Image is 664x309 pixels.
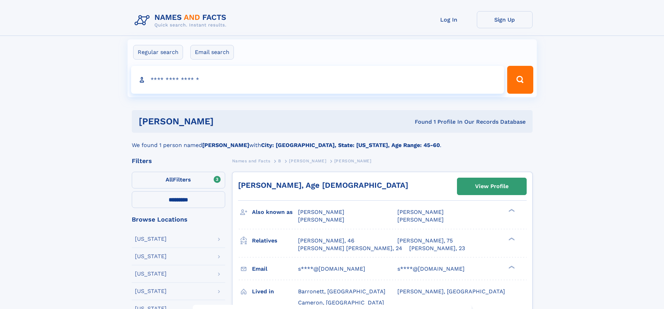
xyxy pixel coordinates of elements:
a: [PERSON_NAME] [PERSON_NAME], 24 [298,245,402,252]
h3: Lived in [252,286,298,298]
div: ❯ [507,208,515,213]
input: search input [131,66,504,94]
div: [US_STATE] [135,254,167,259]
img: Logo Names and Facts [132,11,232,30]
a: [PERSON_NAME], 46 [298,237,354,245]
div: ❯ [507,265,515,269]
a: B [278,156,281,165]
h3: Relatives [252,235,298,247]
div: View Profile [475,178,509,194]
div: [US_STATE] [135,288,167,294]
a: [PERSON_NAME], 75 [397,237,453,245]
span: [PERSON_NAME], [GEOGRAPHIC_DATA] [397,288,505,295]
div: [US_STATE] [135,271,167,277]
span: [PERSON_NAME] [298,209,344,215]
div: ❯ [507,237,515,241]
div: We found 1 person named with . [132,133,533,149]
span: Cameron, [GEOGRAPHIC_DATA] [298,299,384,306]
span: [PERSON_NAME] [298,216,344,223]
a: Log In [421,11,477,28]
span: [PERSON_NAME] [289,159,326,163]
a: Names and Facts [232,156,270,165]
a: View Profile [457,178,526,195]
span: B [278,159,281,163]
button: Search Button [507,66,533,94]
a: Sign Up [477,11,533,28]
span: [PERSON_NAME] [334,159,372,163]
div: Filters [132,158,225,164]
span: All [166,176,173,183]
span: [PERSON_NAME] [397,216,444,223]
h3: Also known as [252,206,298,218]
a: [PERSON_NAME], 23 [409,245,465,252]
span: Barronett, [GEOGRAPHIC_DATA] [298,288,386,295]
label: Regular search [133,45,183,60]
h3: Email [252,263,298,275]
span: [PERSON_NAME] [397,209,444,215]
div: Found 1 Profile In Our Records Database [314,118,526,126]
label: Email search [190,45,234,60]
label: Filters [132,172,225,188]
b: City: [GEOGRAPHIC_DATA], State: [US_STATE], Age Range: 45-60 [261,142,440,148]
h1: [PERSON_NAME] [139,117,314,126]
b: [PERSON_NAME] [202,142,249,148]
a: [PERSON_NAME], Age [DEMOGRAPHIC_DATA] [238,181,408,190]
div: Browse Locations [132,216,225,223]
a: [PERSON_NAME] [289,156,326,165]
div: [US_STATE] [135,236,167,242]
